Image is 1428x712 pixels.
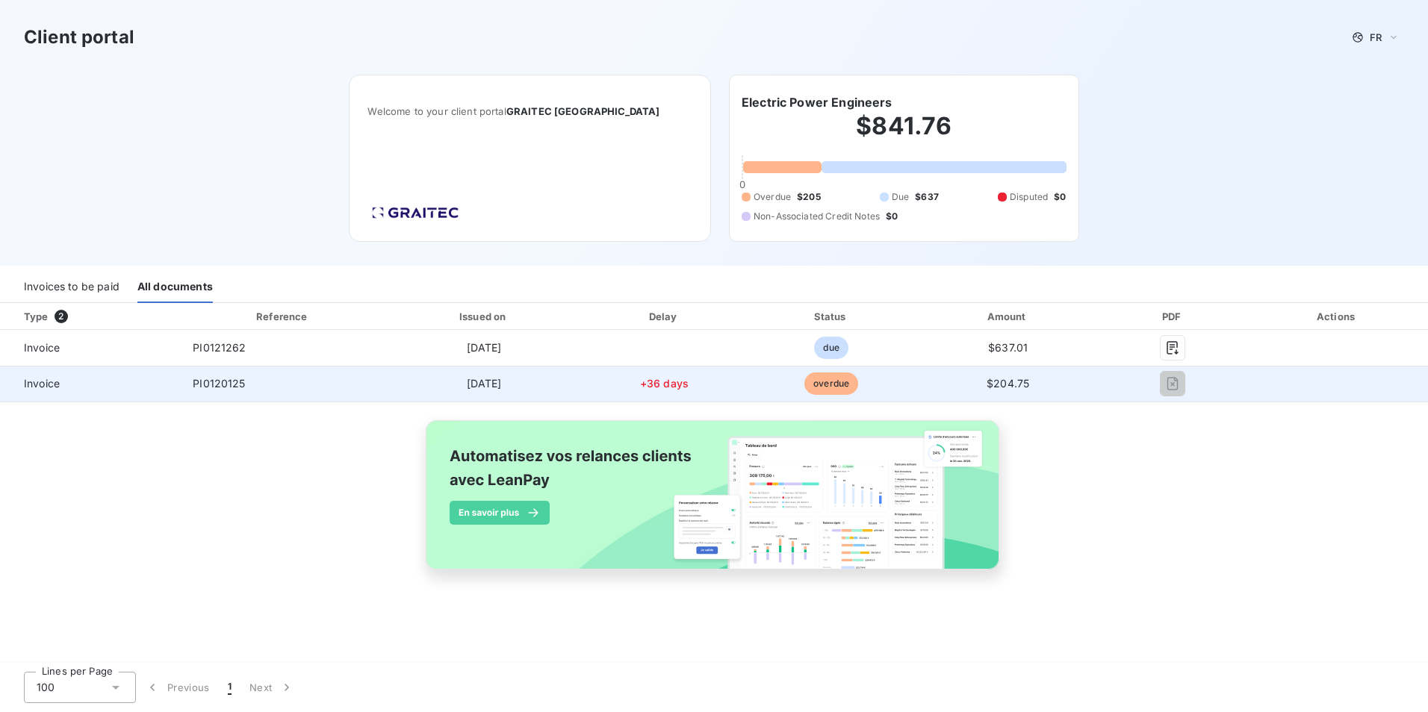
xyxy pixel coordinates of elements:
h3: Client portal [24,24,134,51]
h2: $841.76 [742,111,1067,156]
span: 1 [228,680,232,695]
div: Delay [586,309,743,324]
div: Actions [1249,309,1425,324]
div: PDF [1102,309,1244,324]
div: All documents [137,272,213,303]
button: 1 [219,672,240,703]
img: Company logo [367,202,463,223]
span: Invoice [12,376,169,391]
div: Issued on [388,309,579,324]
div: Reference [256,310,307,322]
span: $204.75 [987,377,1029,390]
span: $637.01 [988,341,1028,354]
span: Welcome to your client portal [367,105,692,117]
span: +36 days [640,377,689,390]
span: Non-Associated Credit Notes [754,210,880,223]
span: overdue [804,372,858,395]
span: due [814,337,848,359]
button: Next [240,672,303,703]
span: $0 [1054,190,1066,204]
span: PI0121262 [193,341,246,354]
div: Amount [919,309,1096,324]
span: [DATE] [467,377,502,390]
h6: Electric Power Engineers [742,93,892,111]
span: $0 [886,210,898,223]
span: 2 [55,310,68,323]
span: [DATE] [467,341,502,354]
img: banner [412,411,1016,595]
span: 100 [37,680,55,695]
span: 0 [739,178,745,190]
span: Invoice [12,340,169,355]
span: GRAITEC [GEOGRAPHIC_DATA] [506,105,660,117]
span: FR [1370,31,1382,43]
div: Type [15,309,178,324]
span: Overdue [754,190,791,204]
button: Previous [136,672,219,703]
div: Invoices to be paid [24,272,119,303]
span: $205 [797,190,821,204]
span: $637 [915,190,939,204]
div: Status [749,309,913,324]
span: Due [892,190,909,204]
span: PI0120125 [193,377,245,390]
span: Disputed [1010,190,1048,204]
